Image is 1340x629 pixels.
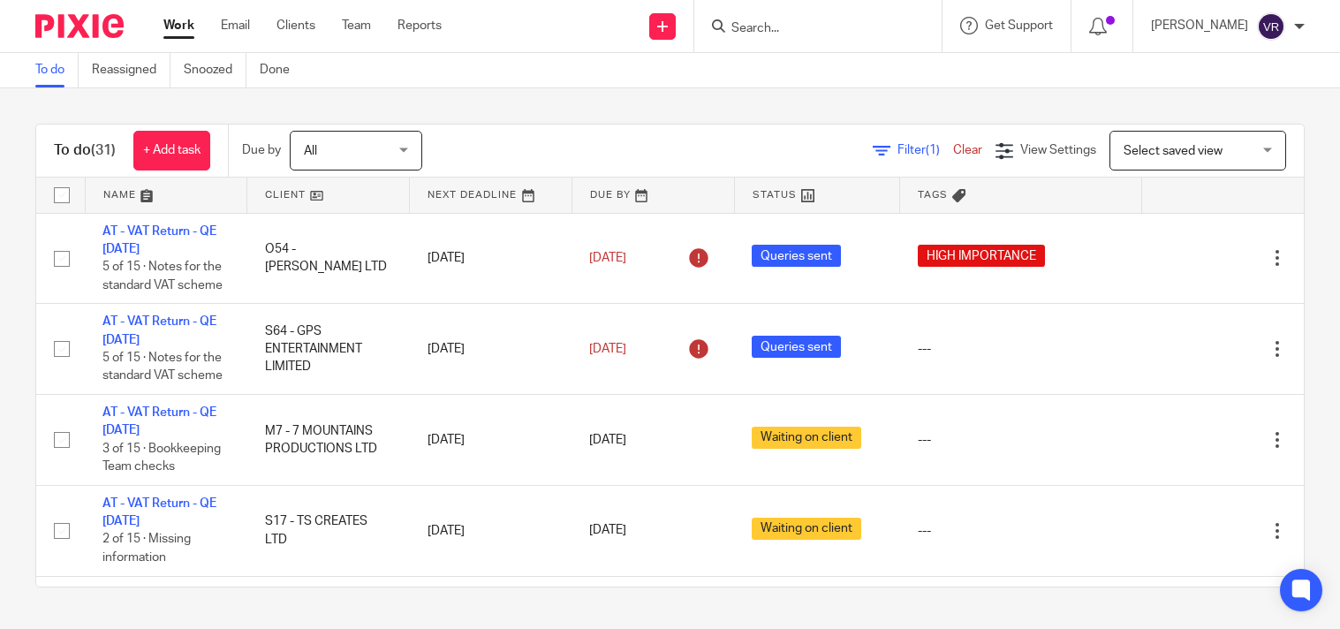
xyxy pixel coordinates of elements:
[918,431,1124,449] div: ---
[91,143,116,157] span: (31)
[221,17,250,34] a: Email
[589,525,626,537] span: [DATE]
[926,144,940,156] span: (1)
[589,434,626,446] span: [DATE]
[918,245,1045,267] span: HIGH IMPORTANCE
[102,406,216,436] a: AT - VAT Return - QE [DATE]
[1257,12,1285,41] img: svg%3E
[589,343,626,355] span: [DATE]
[102,443,221,474] span: 3 of 15 · Bookkeeping Team checks
[410,213,572,304] td: [DATE]
[184,53,246,87] a: Snoozed
[410,304,572,395] td: [DATE]
[752,427,861,449] span: Waiting on client
[133,131,210,171] a: + Add task
[410,395,572,486] td: [DATE]
[102,225,216,255] a: AT - VAT Return - QE [DATE]
[102,534,191,565] span: 2 of 15 · Missing information
[918,522,1124,540] div: ---
[342,17,371,34] a: Team
[242,141,281,159] p: Due by
[276,17,315,34] a: Clients
[897,144,953,156] span: Filter
[752,245,841,267] span: Queries sent
[752,336,841,358] span: Queries sent
[260,53,303,87] a: Done
[1020,144,1096,156] span: View Settings
[985,19,1053,32] span: Get Support
[1124,145,1223,157] span: Select saved view
[397,17,442,34] a: Reports
[54,141,116,160] h1: To do
[247,395,410,486] td: M7 - 7 MOUNTAINS PRODUCTIONS LTD
[102,352,223,383] span: 5 of 15 · Notes for the standard VAT scheme
[918,190,948,200] span: Tags
[247,213,410,304] td: O54 - [PERSON_NAME] LTD
[752,518,861,540] span: Waiting on client
[35,14,124,38] img: Pixie
[730,21,889,37] input: Search
[589,252,626,264] span: [DATE]
[304,145,317,157] span: All
[163,17,194,34] a: Work
[92,53,170,87] a: Reassigned
[247,304,410,395] td: S64 - GPS ENTERTAINMENT LIMITED
[953,144,982,156] a: Clear
[102,315,216,345] a: AT - VAT Return - QE [DATE]
[247,485,410,576] td: S17 - TS CREATES LTD
[102,497,216,527] a: AT - VAT Return - QE [DATE]
[410,485,572,576] td: [DATE]
[1151,17,1248,34] p: [PERSON_NAME]
[918,340,1124,358] div: ---
[35,53,79,87] a: To do
[102,261,223,292] span: 5 of 15 · Notes for the standard VAT scheme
